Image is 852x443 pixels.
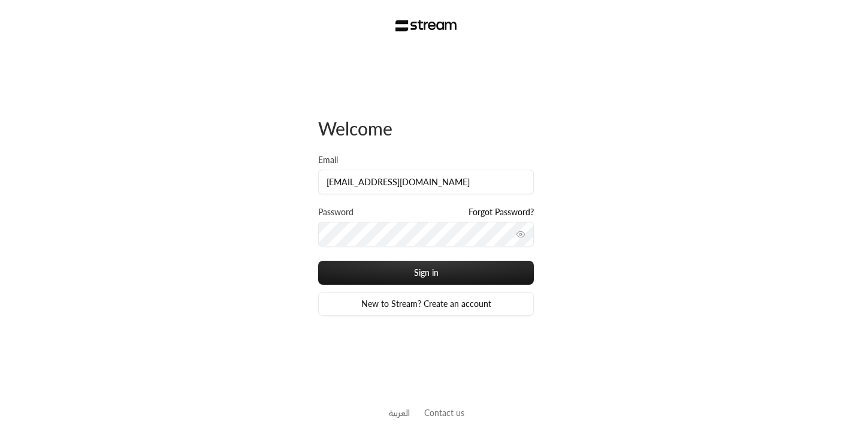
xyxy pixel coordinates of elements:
label: Password [318,206,354,218]
a: Forgot Password? [469,206,534,218]
button: Contact us [424,406,464,419]
span: Welcome [318,117,392,139]
a: العربية [388,402,410,424]
a: Contact us [424,408,464,418]
button: toggle password visibility [511,225,530,244]
button: Sign in [318,261,534,285]
img: Stream Logo [395,20,457,32]
label: Email [318,154,338,166]
a: New to Stream? Create an account [318,292,534,316]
